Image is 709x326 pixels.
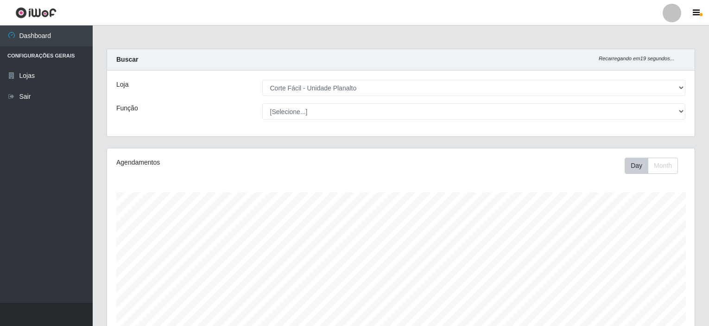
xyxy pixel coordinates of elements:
div: Toolbar with button groups [625,158,685,174]
img: CoreUI Logo [15,7,57,19]
div: Agendamentos [116,158,345,167]
button: Month [648,158,678,174]
button: Day [625,158,648,174]
div: First group [625,158,678,174]
strong: Buscar [116,56,138,63]
label: Função [116,103,138,113]
i: Recarregando em 19 segundos... [599,56,674,61]
label: Loja [116,80,128,89]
